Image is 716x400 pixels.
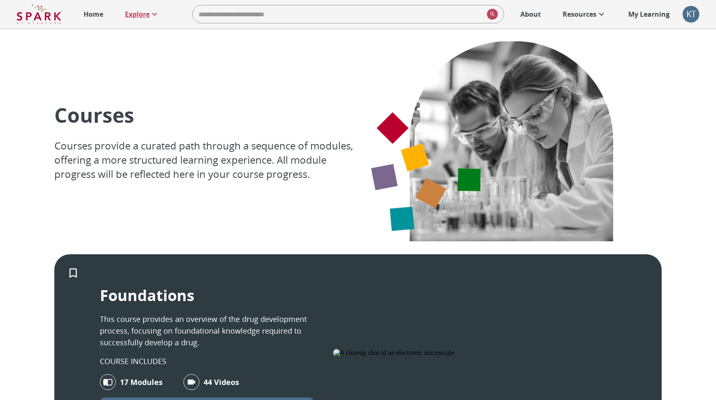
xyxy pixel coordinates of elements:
[79,5,107,23] a: Home
[333,349,601,357] img: A closeup shot of an electronic microscope
[125,9,150,19] p: Explore
[121,5,164,23] a: Explore
[67,267,79,279] svg: Add to My Learning
[100,285,194,306] p: Foundations
[683,6,699,23] div: KT
[520,9,541,19] p: About
[54,139,358,181] p: Courses provide a curated path through a sequence of modules, offering a more structured learning...
[558,5,611,23] a: Resources
[100,313,314,348] p: This course provides an overview of the drug development process, focusing on foundational knowle...
[100,356,166,367] p: COURSE INCLUDES
[628,9,670,19] p: My Learning
[84,9,103,19] p: Home
[516,5,545,23] a: About
[683,6,699,23] button: account of current user
[17,4,62,24] img: Logo of SPARK at Stanford
[204,376,239,388] p: 44 Videos
[54,101,358,129] p: Courses
[624,5,674,23] a: My Learning
[120,376,163,388] p: 17 Modules
[563,9,596,19] p: Resources
[484,5,498,23] button: search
